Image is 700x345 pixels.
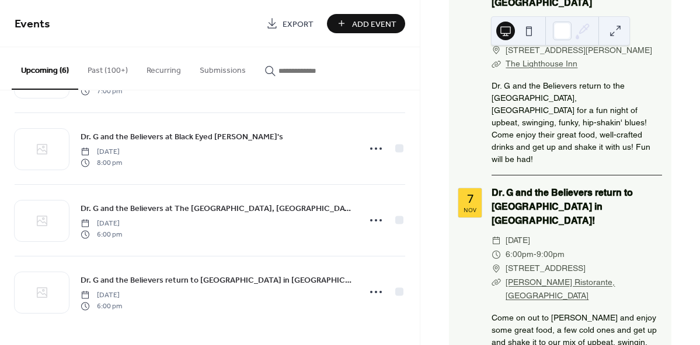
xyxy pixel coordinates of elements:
div: Dr. G and the Believers return to the [GEOGRAPHIC_DATA], [GEOGRAPHIC_DATA] for a fun night of upb... [492,80,662,166]
div: ​ [492,57,501,71]
span: [STREET_ADDRESS][PERSON_NAME] [506,44,652,58]
span: 6:00pm [506,248,534,262]
div: 7 [467,193,473,205]
a: Dr. G and the Believers at Black Eyed [PERSON_NAME]'s [81,130,283,143]
div: ​ [492,44,501,58]
a: Dr. G and the Believers at The [GEOGRAPHIC_DATA], [GEOGRAPHIC_DATA] [81,202,353,215]
span: 8:00 pm [81,157,122,168]
button: Submissions [190,47,255,89]
div: ​ [492,248,501,262]
div: Nov [464,207,476,213]
span: [DATE] [506,16,530,30]
a: Export [257,14,322,33]
a: [PERSON_NAME] Ristorante, [GEOGRAPHIC_DATA] [506,277,615,301]
span: Events [15,13,50,36]
span: Dr. G and the Believers return to [GEOGRAPHIC_DATA] in [GEOGRAPHIC_DATA]! [81,274,353,287]
span: 9:00pm [537,248,565,262]
button: Upcoming (6) [12,47,78,90]
span: 7:00 pm [81,86,122,96]
a: Dr. G and the Believers return to [GEOGRAPHIC_DATA] in [GEOGRAPHIC_DATA]! [81,273,353,287]
button: Recurring [137,47,190,89]
div: ​ [492,234,501,248]
div: ​ [492,262,501,276]
div: ​ [492,276,501,290]
span: [DATE] [81,290,122,301]
span: 6:00 pm [81,229,122,240]
a: Dr. G and the Believers return to [GEOGRAPHIC_DATA] in [GEOGRAPHIC_DATA]! [492,187,633,226]
span: [DATE] [81,219,122,229]
a: The Lighthouse Inn [506,59,577,68]
span: Dr. G and the Believers at The [GEOGRAPHIC_DATA], [GEOGRAPHIC_DATA] [81,203,353,215]
span: [DATE] [506,234,530,248]
button: Past (100+) [78,47,137,89]
span: Export [283,18,314,30]
span: [STREET_ADDRESS] [506,262,586,276]
div: ​ [492,16,501,30]
span: Add Event [352,18,396,30]
span: 6:00 pm [81,301,122,311]
span: - [534,248,537,262]
button: Add Event [327,14,405,33]
span: [DATE] [81,147,122,157]
span: Dr. G and the Believers at Black Eyed [PERSON_NAME]'s [81,131,283,143]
